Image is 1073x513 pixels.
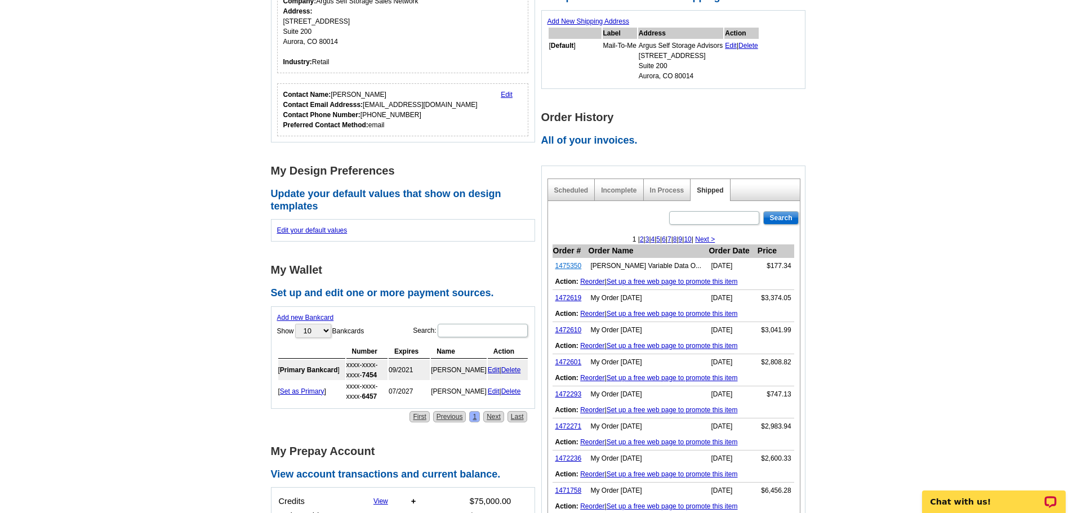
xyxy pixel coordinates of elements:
a: Set up a free web page to promote this item [607,406,738,414]
th: Order Name [588,244,709,258]
th: Label [603,28,637,39]
td: [DATE] [708,450,756,467]
td: My Order [DATE] [588,290,709,306]
a: Reorder [580,374,604,382]
a: Set up a free web page to promote this item [607,342,738,350]
a: Reorder [580,406,604,414]
a: Set up a free web page to promote this item [607,374,738,382]
td: $747.13 [757,386,794,403]
td: [DATE] [708,386,756,403]
b: Action: [555,310,578,318]
a: Set up a free web page to promote this item [607,438,738,446]
b: Action: [555,406,578,414]
td: [DATE] [708,354,756,371]
a: Add New Shipping Address [547,17,629,25]
td: $6,456.28 [757,483,794,499]
span: Flannigan Variable Data Order [591,262,702,270]
td: | [553,402,794,418]
td: 07/2027 [389,381,430,402]
td: | [724,40,759,82]
td: My Order [DATE] [588,418,709,435]
a: 1472601 [555,358,582,366]
td: | [488,360,528,380]
a: First [409,411,429,422]
td: [DATE] [708,322,756,338]
a: 6 [662,235,666,243]
strong: Preferred Contact Method: [283,121,368,129]
strong: Contact Email Addresss: [283,101,363,109]
td: $3,041.99 [757,322,794,338]
a: 10 [684,235,691,243]
strong: 7454 [362,371,377,379]
input: Search [763,211,798,225]
td: | [553,370,794,386]
a: 5 [656,235,660,243]
a: View [373,497,388,505]
th: Order Date [708,244,756,258]
div: [PERSON_NAME] [EMAIL_ADDRESS][DOMAIN_NAME] [PHONE_NUMBER] email [283,90,478,130]
h1: Order History [541,111,812,123]
h2: View account transactions and current balance. [271,469,541,481]
h1: My Wallet [271,264,541,276]
a: Set as Primary [280,387,324,395]
a: Edit [501,91,513,99]
th: Order # [553,244,588,258]
b: Action: [555,470,578,478]
h2: Update your default values that show on design templates [271,188,541,212]
td: xxxx-xxxx-xxxx- [346,360,388,380]
a: Reorder [580,502,604,510]
a: Reorder [580,342,604,350]
a: Reorder [580,438,604,446]
a: Set up a free web page to promote this item [607,310,738,318]
a: Delete [738,42,758,50]
a: Reorder [580,278,604,286]
input: Search: [438,324,528,337]
a: Edit [725,42,737,50]
a: 9 [679,235,683,243]
td: [PERSON_NAME] [431,360,487,380]
a: Incomplete [601,186,636,194]
td: | [553,466,794,483]
b: Action: [555,438,578,446]
b: Action: [555,374,578,382]
a: Delete [501,387,521,395]
th: Address [638,28,723,39]
td: $2,808.82 [757,354,794,371]
a: 8 [673,235,677,243]
th: Price [757,244,794,258]
a: Reorder [580,470,604,478]
td: Mail-To-Me [603,40,637,82]
b: Action: [555,342,578,350]
td: | [553,434,794,450]
td: | [553,306,794,322]
h2: All of your invoices. [541,135,812,147]
td: $177.34 [757,258,794,274]
th: Name [431,345,487,359]
a: 1471758 [555,487,582,494]
td: [DATE] [708,418,756,435]
b: Action: [555,502,578,510]
a: Edit [488,387,500,395]
strong: Industry: [283,58,312,66]
a: 1472293 [555,390,582,398]
th: Expires [389,345,430,359]
th: Action [724,28,759,39]
a: 7 [667,235,671,243]
td: [ ] [278,360,345,380]
a: 1472236 [555,454,582,462]
td: My Order [DATE] [588,354,709,371]
a: Set up a free web page to promote this item [607,502,738,510]
a: Set up a free web page to promote this item [607,470,738,478]
strong: Address: [283,7,313,15]
a: Scheduled [554,186,589,194]
strong: Contact Name: [283,91,331,99]
td: [DATE] [708,258,756,274]
td: [PERSON_NAME] [431,381,487,402]
a: 1 [469,411,480,422]
strong: Contact Phone Number: [283,111,360,119]
a: Edit [488,366,500,374]
iframe: LiveChat chat widget [915,478,1073,513]
td: [ ] [278,381,345,402]
td: | [553,274,794,290]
